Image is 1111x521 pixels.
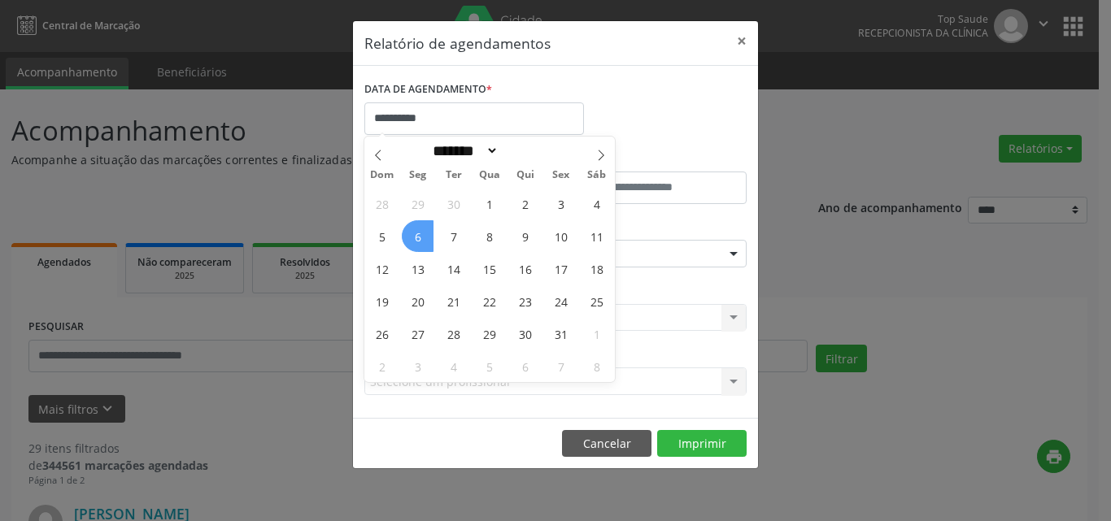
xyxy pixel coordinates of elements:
[366,318,398,350] span: Outubro 26, 2025
[473,318,505,350] span: Outubro 29, 2025
[402,285,434,317] span: Outubro 20, 2025
[581,220,612,252] span: Outubro 11, 2025
[545,188,577,219] span: Outubro 3, 2025
[472,170,508,180] span: Qua
[438,220,469,252] span: Outubro 7, 2025
[438,188,469,219] span: Setembro 30, 2025
[402,253,434,284] span: Outubro 13, 2025
[364,77,492,102] label: DATA DE AGENDAMENTO
[509,285,541,317] span: Outubro 23, 2025
[508,170,543,180] span: Qui
[402,188,434,219] span: Setembro 29, 2025
[543,170,579,180] span: Sex
[438,253,469,284] span: Outubro 14, 2025
[473,220,505,252] span: Outubro 8, 2025
[581,253,612,284] span: Outubro 18, 2025
[366,285,398,317] span: Outubro 19, 2025
[545,253,577,284] span: Outubro 17, 2025
[579,170,615,180] span: Sáb
[562,430,651,458] button: Cancelar
[438,350,469,382] span: Novembro 4, 2025
[509,253,541,284] span: Outubro 16, 2025
[366,350,398,382] span: Novembro 2, 2025
[581,350,612,382] span: Novembro 8, 2025
[509,350,541,382] span: Novembro 6, 2025
[400,170,436,180] span: Seg
[545,220,577,252] span: Outubro 10, 2025
[473,188,505,219] span: Outubro 1, 2025
[581,188,612,219] span: Outubro 4, 2025
[473,253,505,284] span: Outubro 15, 2025
[657,430,747,458] button: Imprimir
[402,350,434,382] span: Novembro 3, 2025
[581,318,612,350] span: Novembro 1, 2025
[436,170,472,180] span: Ter
[427,142,499,159] select: Month
[545,350,577,382] span: Novembro 7, 2025
[499,142,552,159] input: Year
[364,170,400,180] span: Dom
[725,21,758,61] button: Close
[545,318,577,350] span: Outubro 31, 2025
[509,318,541,350] span: Outubro 30, 2025
[366,220,398,252] span: Outubro 5, 2025
[560,146,747,171] label: ATÉ
[366,253,398,284] span: Outubro 12, 2025
[581,285,612,317] span: Outubro 25, 2025
[364,33,551,54] h5: Relatório de agendamentos
[545,285,577,317] span: Outubro 24, 2025
[438,285,469,317] span: Outubro 21, 2025
[509,220,541,252] span: Outubro 9, 2025
[402,318,434,350] span: Outubro 27, 2025
[366,188,398,219] span: Setembro 28, 2025
[509,188,541,219] span: Outubro 2, 2025
[438,318,469,350] span: Outubro 28, 2025
[473,285,505,317] span: Outubro 22, 2025
[473,350,505,382] span: Novembro 5, 2025
[402,220,434,252] span: Outubro 6, 2025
